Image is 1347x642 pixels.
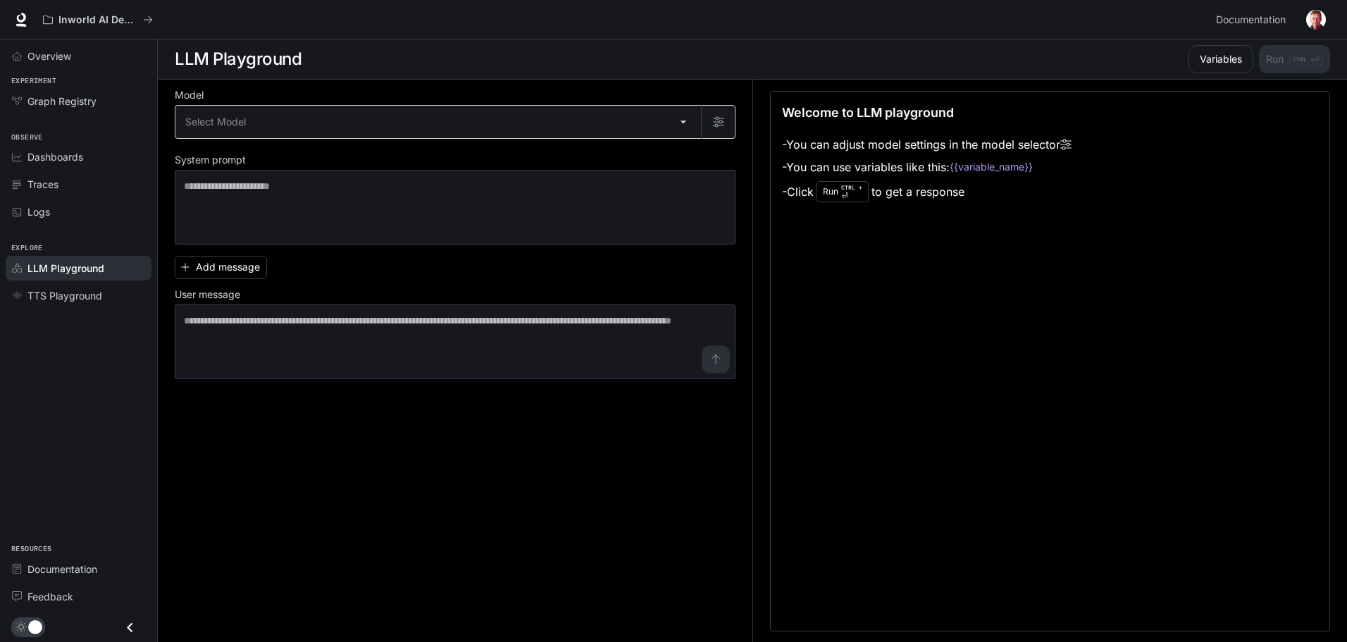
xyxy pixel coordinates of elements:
[175,90,204,100] p: Model
[1302,6,1330,34] button: User avatar
[6,199,151,224] a: Logs
[175,106,701,138] div: Select Model
[782,156,1072,178] li: - You can use variables like this:
[175,45,302,73] h1: LLM Playground
[6,89,151,113] a: Graph Registry
[6,256,151,280] a: LLM Playground
[27,149,83,164] span: Dashboards
[175,155,246,165] p: System prompt
[1188,45,1253,73] button: Variables
[185,115,246,129] span: Select Model
[27,562,97,576] span: Documentation
[27,94,97,109] span: Graph Registry
[841,183,862,200] p: ⏎
[114,613,146,642] button: Close drawer
[6,584,151,609] a: Feedback
[27,261,104,276] span: LLM Playground
[6,172,151,197] a: Traces
[6,283,151,308] a: TTS Playground
[950,160,1033,174] code: {{variable_name}}
[782,103,954,122] p: Welcome to LLM playground
[6,557,151,581] a: Documentation
[6,44,151,68] a: Overview
[782,133,1072,156] li: - You can adjust model settings in the model selector
[37,6,159,34] button: All workspaces
[27,204,50,219] span: Logs
[27,589,73,604] span: Feedback
[841,183,862,192] p: CTRL +
[27,177,58,192] span: Traces
[27,49,71,63] span: Overview
[1216,11,1286,29] span: Documentation
[817,181,869,202] div: Run
[27,288,102,303] span: TTS Playground
[175,290,240,300] p: User message
[58,14,137,26] p: Inworld AI Demos
[28,619,42,634] span: Dark mode toggle
[6,144,151,169] a: Dashboards
[1210,6,1296,34] a: Documentation
[175,256,267,279] button: Add message
[1306,10,1326,30] img: User avatar
[782,178,1072,205] li: - Click to get a response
